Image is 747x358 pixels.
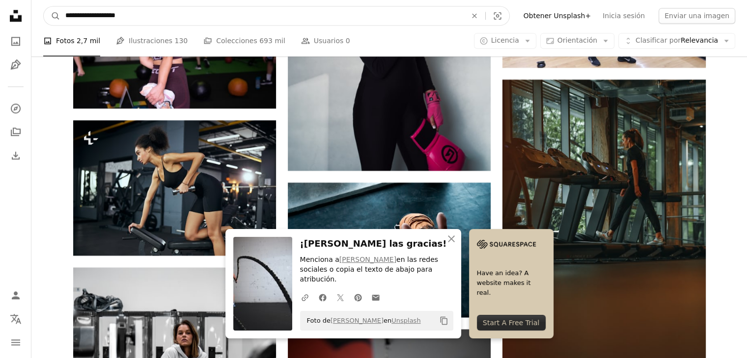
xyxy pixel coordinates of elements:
a: [PERSON_NAME] [331,317,384,324]
a: Have an idea? A website makes it real.Start A Free Trial [469,229,553,338]
button: Menú [6,332,26,352]
a: Explorar [6,99,26,118]
a: Inicio — Unsplash [6,6,26,27]
button: Borrar [464,6,485,25]
span: Clasificar por [636,37,681,45]
span: Licencia [491,37,519,45]
a: Ilustraciones 130 [116,26,188,57]
span: 693 mil [259,36,285,47]
a: Fotos [6,31,26,51]
img: file-1705255347840-230a6ab5bca9image [477,237,536,252]
span: Orientación [557,37,597,45]
a: Historial de descargas [6,146,26,165]
button: Licencia [474,33,536,49]
span: Have an idea? A website makes it real. [477,268,546,298]
a: Obtener Unsplash+ [518,8,597,24]
p: Menciona a en las redes sociales o copia el texto de abajo para atribución. [300,255,453,284]
a: Comparte en Twitter [332,287,349,307]
button: Búsqueda visual [486,6,509,25]
h3: ¡[PERSON_NAME] las gracias! [300,237,453,251]
button: Orientación [540,33,614,49]
span: Foto de en [302,313,421,329]
a: Comparte por correo electrónico [367,287,385,307]
span: Relevancia [636,36,718,46]
img: Mujer morena seria que mira hacia adelante mientras hace todo lo posible para tener músculos fuertes [73,120,276,255]
a: Colecciones 693 mil [203,26,285,57]
button: Copiar al portapapeles [436,312,452,329]
a: Colecciones [6,122,26,142]
a: [PERSON_NAME] [339,256,396,263]
form: Encuentra imágenes en todo el sitio [43,6,510,26]
div: Start A Free Trial [477,315,546,331]
button: Clasificar porRelevancia [618,33,735,49]
a: Unsplash [391,317,420,324]
a: Ilustraciones [6,55,26,75]
a: Mujer morena seria que mira hacia adelante mientras hace todo lo posible para tener músculos fuertes [73,183,276,192]
span: 0 [346,36,350,47]
button: Buscar en Unsplash [44,6,60,25]
a: Una mujer corriendo en una cinta de correr en un gimnasio [502,227,705,235]
button: Enviar una imagen [659,8,735,24]
a: Comparte en Facebook [314,287,332,307]
a: Inicia sesión [597,8,651,24]
img: Mujer en top naranja haciendo ejercicio en interiores [288,182,491,317]
a: Comparte en Pinterest [349,287,367,307]
button: Idioma [6,309,26,329]
a: Iniciar sesión / Registrarse [6,285,26,305]
a: Usuarios 0 [301,26,350,57]
span: 130 [174,36,188,47]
